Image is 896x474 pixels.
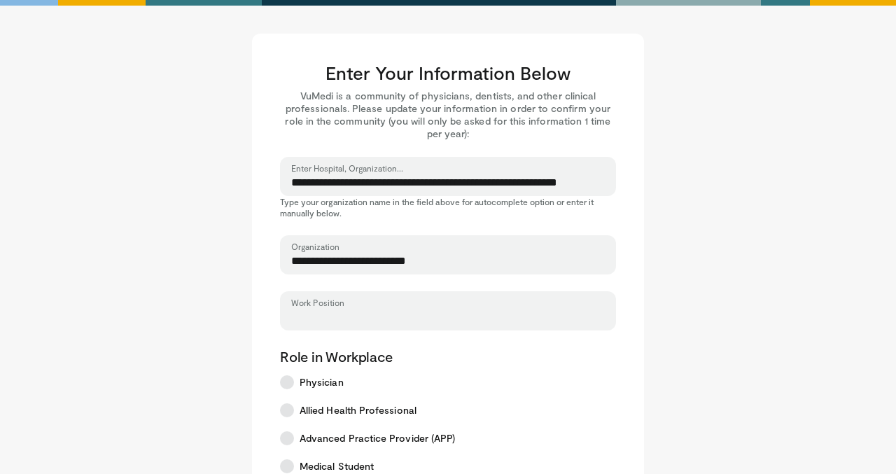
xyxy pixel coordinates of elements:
span: Allied Health Professional [300,403,416,417]
span: Physician [300,375,344,389]
label: Enter Hospital, Organization... [291,162,403,174]
p: VuMedi is a community of physicians, dentists, and other clinical professionals. Please update yo... [280,90,616,140]
p: Role in Workplace [280,347,616,365]
label: Work Position [291,297,344,308]
span: Advanced Practice Provider (APP) [300,431,455,445]
p: Type your organization name in the field above for autocomplete option or enter it manually below. [280,196,616,218]
h3: Enter Your Information Below [280,62,616,84]
span: Medical Student [300,459,374,473]
label: Organization [291,241,339,252]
